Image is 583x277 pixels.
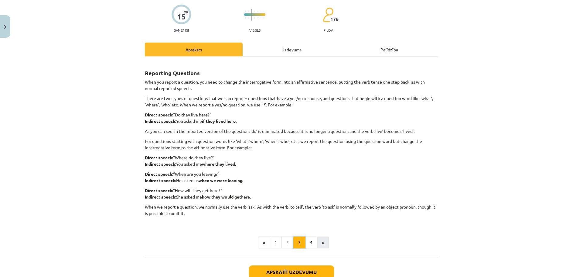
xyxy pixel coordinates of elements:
[145,112,438,124] p: “Do they live here?” You asked me
[145,118,176,124] strong: Indirect speech:
[145,154,438,167] p: “Where do they live?” You asked me
[254,10,255,12] img: icon-short-line-57e1e144782c952c97e751825c79c345078a6d821885a25fce030b3d8c18986b.svg
[202,194,241,199] strong: how they would get
[145,187,438,200] p: “How will they get here?” She asked me here.
[245,10,246,12] img: icon-short-line-57e1e144782c952c97e751825c79c345078a6d821885a25fce030b3d8c18986b.svg
[199,178,243,183] strong: when we were leaving.
[145,178,176,183] strong: Indirect speech:
[145,155,173,160] strong: Direct speech:
[145,194,176,199] strong: Indirect speech:
[145,171,173,177] strong: Direct speech:
[245,17,246,19] img: icon-short-line-57e1e144782c952c97e751825c79c345078a6d821885a25fce030b3d8c18986b.svg
[251,9,252,21] img: icon-long-line-d9ea69661e0d244f92f715978eff75569469978d946b2353a9bb055b3ed8787d.svg
[340,43,438,56] div: Palīdzība
[172,28,191,32] p: Saņemsi
[281,237,294,249] button: 2
[145,204,438,223] p: When we report a question, we normally use the verb ‘ask’. As with the verb ‘to tell’, the verb ‘...
[243,43,340,56] div: Uzdevums
[257,10,258,12] img: icon-short-line-57e1e144782c952c97e751825c79c345078a6d821885a25fce030b3d8c18986b.svg
[317,237,329,249] button: »
[145,161,176,167] strong: Indirect speech:
[4,25,6,29] img: icon-close-lesson-0947bae3869378f0d4975bcd49f059093ad1ed9edebbc8119c70593378902aed.svg
[248,10,249,12] img: icon-short-line-57e1e144782c952c97e751825c79c345078a6d821885a25fce030b3d8c18986b.svg
[323,7,333,23] img: students-c634bb4e5e11cddfef0936a35e636f08e4e9abd3cc4e673bd6f9a4125e45ecb1.svg
[202,161,236,167] strong: where they lived.
[145,112,173,117] strong: Direct speech:
[270,237,282,249] button: 1
[323,28,333,32] p: pilda
[258,237,270,249] button: «
[305,237,317,249] button: 4
[145,171,438,184] p: “When are you leaving?” He asked us
[264,17,264,19] img: icon-short-line-57e1e144782c952c97e751825c79c345078a6d821885a25fce030b3d8c18986b.svg
[177,12,186,21] div: 15
[261,17,261,19] img: icon-short-line-57e1e144782c952c97e751825c79c345078a6d821885a25fce030b3d8c18986b.svg
[248,17,249,19] img: icon-short-line-57e1e144782c952c97e751825c79c345078a6d821885a25fce030b3d8c18986b.svg
[145,138,438,151] p: For questions starting with question words like ‘what’, ‘where’, ‘when’, ‘who’, etc., we report t...
[184,10,188,14] span: XP
[202,118,237,124] strong: if they lived here.
[145,188,173,193] strong: Direct speech:
[264,10,264,12] img: icon-short-line-57e1e144782c952c97e751825c79c345078a6d821885a25fce030b3d8c18986b.svg
[145,128,438,134] p: As you can see, in the reported version of the question, ‘do’ is eliminated because it is no long...
[249,28,261,32] p: Viegls
[293,237,305,249] button: 3
[145,79,438,92] p: When you report a question, you need to change the interrogative form into an affirmative sentenc...
[254,17,255,19] img: icon-short-line-57e1e144782c952c97e751825c79c345078a6d821885a25fce030b3d8c18986b.svg
[330,16,339,22] span: 176
[261,10,261,12] img: icon-short-line-57e1e144782c952c97e751825c79c345078a6d821885a25fce030b3d8c18986b.svg
[145,95,438,108] p: There are two types of questions that we can report – questions that have a yes/no response, and ...
[145,237,438,249] nav: Page navigation example
[145,69,200,76] strong: Reporting Questions
[257,17,258,19] img: icon-short-line-57e1e144782c952c97e751825c79c345078a6d821885a25fce030b3d8c18986b.svg
[145,43,243,56] div: Apraksts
